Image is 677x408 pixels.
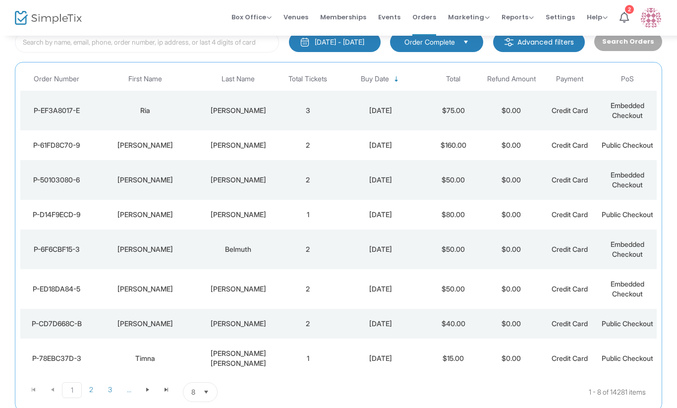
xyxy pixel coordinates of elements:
span: Embedded Checkout [611,171,644,189]
td: $0.00 [482,130,540,160]
div: Laurence [200,210,277,220]
span: Embedded Checkout [611,280,644,298]
div: P-ED18DA84-5 [23,284,91,294]
td: 2 [279,230,337,269]
td: $0.00 [482,160,540,200]
div: 2 [625,5,634,14]
td: 3 [279,91,337,130]
td: 1 [279,200,337,230]
span: Reports [502,12,534,22]
div: P-CD7D668C-B [23,319,91,329]
span: Credit Card [552,210,588,219]
span: Page 2 [82,382,101,397]
div: Ria [96,106,195,116]
td: $0.00 [482,309,540,339]
div: [DATE] - [DATE] [315,37,364,47]
div: Straus [200,140,277,150]
span: Payment [556,75,583,83]
span: Credit Card [552,175,588,184]
span: Public Checkout [602,354,653,362]
div: Gail [96,244,195,254]
div: 9/23/2025 [339,353,422,363]
div: P-EF3A8017-E [23,106,91,116]
td: $160.00 [424,130,482,160]
td: $15.00 [424,339,482,378]
span: Memberships [320,4,366,30]
td: 2 [279,160,337,200]
span: 8 [191,387,195,397]
td: 2 [279,269,337,309]
span: Go to the next page [138,382,157,397]
td: $0.00 [482,269,540,309]
div: 9/23/2025 [339,210,422,220]
td: $75.00 [424,91,482,130]
td: $0.00 [482,339,540,378]
div: 9/23/2025 [339,140,422,150]
span: Buy Date [361,75,389,83]
div: Belmuth [200,244,277,254]
img: filter [504,37,514,47]
span: Go to the last page [157,382,176,397]
td: $0.00 [482,200,540,230]
div: P-50103080-6 [23,175,91,185]
div: Karen [96,210,195,220]
div: Timna [96,353,195,363]
div: 9/23/2025 [339,175,422,185]
span: PoS [621,75,634,83]
span: Order Number [34,75,79,83]
span: Public Checkout [602,210,653,219]
td: $40.00 [424,309,482,339]
div: P-78EBC37D-3 [23,353,91,363]
span: Page 1 [62,382,82,398]
img: monthly [300,37,310,47]
td: $50.00 [424,160,482,200]
td: 2 [279,309,337,339]
span: Sortable [393,75,400,83]
span: Help [587,12,608,22]
div: Andress [200,284,277,294]
span: Last Name [222,75,255,83]
input: Search by name, email, phone, order number, ip address, or last 4 digits of card [15,32,279,53]
span: First Name [128,75,162,83]
td: $0.00 [482,230,540,269]
div: Taylor [96,175,195,185]
div: Olsen [200,106,277,116]
span: Credit Card [552,106,588,115]
div: P-6F6CBF15-3 [23,244,91,254]
span: Settings [546,4,575,30]
div: 9/23/2025 [339,284,422,294]
button: Select [199,383,213,402]
span: Page 4 [119,382,138,397]
td: $50.00 [424,230,482,269]
th: Total Tickets [279,67,337,91]
span: Go to the last page [163,386,170,394]
span: Credit Card [552,245,588,253]
div: Zartman [200,175,277,185]
div: 9/23/2025 [339,106,422,116]
span: Credit Card [552,285,588,293]
td: $80.00 [424,200,482,230]
span: Order Complete [404,37,455,47]
div: P-61FD8C70-9 [23,140,91,150]
div: Jahoda Kligler [200,349,277,368]
td: 1 [279,339,337,378]
div: Ellen [96,319,195,329]
span: Embedded Checkout [611,240,644,258]
kendo-pager-info: 1 - 8 of 14281 items [316,382,646,402]
div: Nancy [96,140,195,150]
span: Credit Card [552,141,588,149]
span: Marketing [448,12,490,22]
m-button: Advanced filters [493,32,585,52]
span: Embedded Checkout [611,101,644,119]
span: Venues [283,4,308,30]
span: Credit Card [552,354,588,362]
span: Page 3 [101,382,119,397]
span: Public Checkout [602,141,653,149]
span: Orders [412,4,436,30]
span: Public Checkout [602,319,653,328]
span: Credit Card [552,319,588,328]
div: P-D14F9ECD-9 [23,210,91,220]
th: Refund Amount [482,67,540,91]
button: [DATE] - [DATE] [289,32,381,52]
button: Select [459,37,473,48]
